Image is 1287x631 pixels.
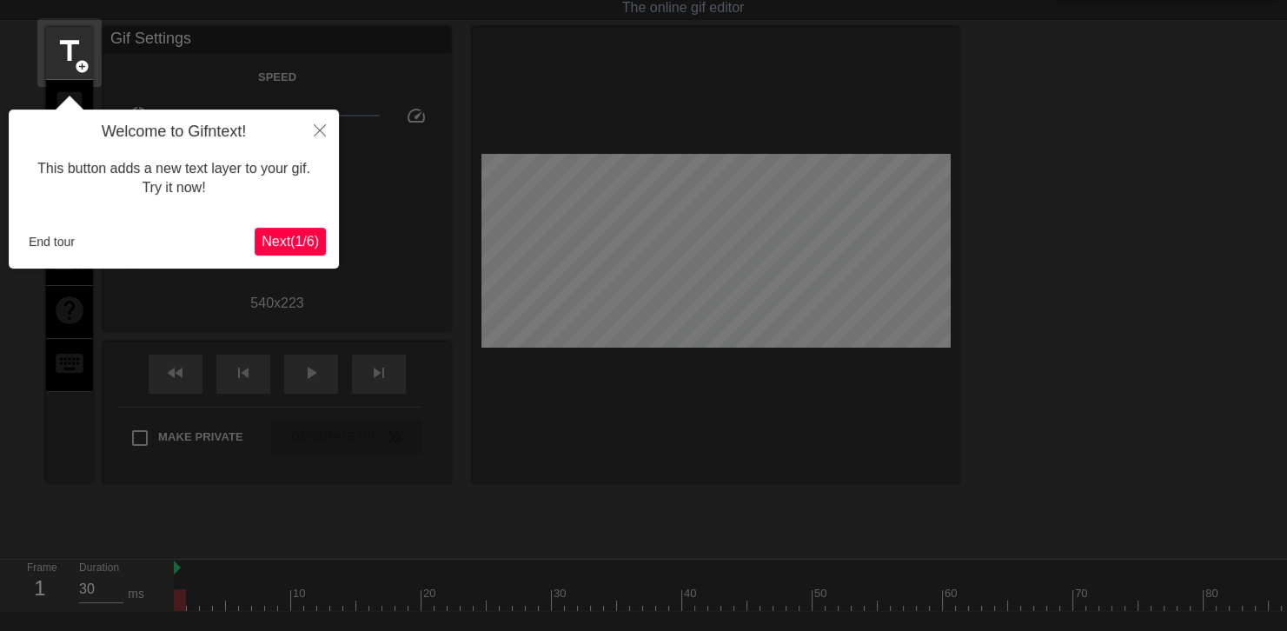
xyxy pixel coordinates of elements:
h4: Welcome to Gifntext! [22,123,326,142]
button: Close [301,110,339,149]
button: End tour [22,229,82,255]
span: Next ( 1 / 6 ) [262,234,319,249]
div: This button adds a new text layer to your gif. Try it now! [22,142,326,216]
button: Next [255,228,326,256]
